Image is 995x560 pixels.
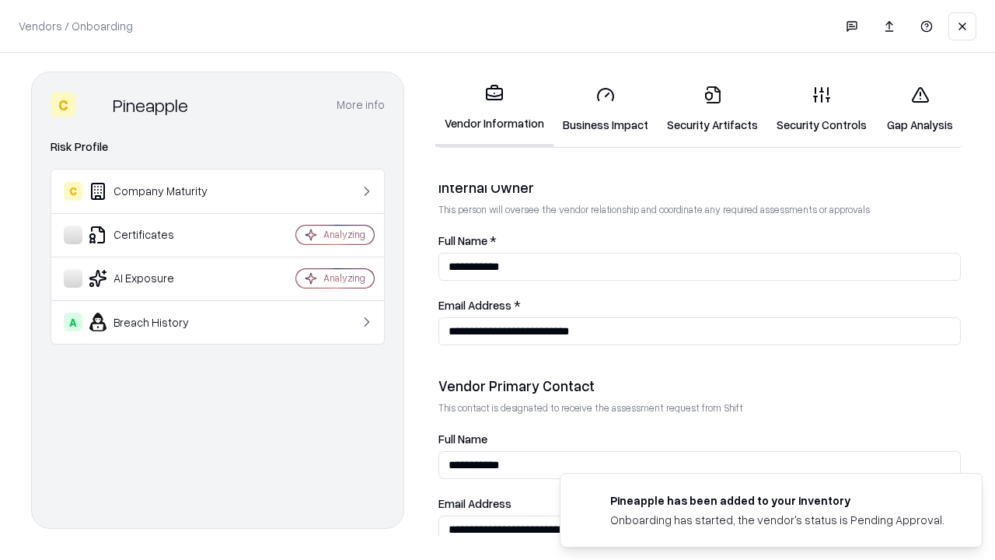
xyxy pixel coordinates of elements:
img: pineappleenergy.com [579,492,598,511]
div: A [64,313,82,331]
a: Business Impact [553,73,658,145]
a: Security Artifacts [658,73,767,145]
div: Pineapple has been added to your inventory [610,492,944,509]
img: Pineapple [82,93,106,117]
label: Full Name [438,433,961,445]
p: Vendors / Onboarding [19,18,133,34]
a: Security Controls [767,73,876,145]
div: Pineapple [113,93,188,117]
div: Analyzing [323,228,365,241]
div: Internal Owner [438,178,961,197]
div: Analyzing [323,271,365,285]
a: Gap Analysis [876,73,964,145]
div: Risk Profile [51,138,385,156]
p: This contact is designated to receive the assessment request from Shift [438,401,961,415]
div: Certificates [64,226,250,244]
div: Breach History [64,313,250,331]
label: Email Address [438,498,961,509]
div: C [64,182,82,201]
div: Vendor Primary Contact [438,376,961,395]
label: Full Name * [438,235,961,247]
button: More info [337,91,385,119]
div: C [51,93,75,117]
div: Company Maturity [64,182,250,201]
p: This person will oversee the vendor relationship and coordinate any required assessments or appro... [438,203,961,216]
div: Onboarding has started, the vendor's status is Pending Approval. [610,512,944,528]
div: AI Exposure [64,269,250,288]
label: Email Address * [438,299,961,311]
a: Vendor Information [435,72,553,147]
